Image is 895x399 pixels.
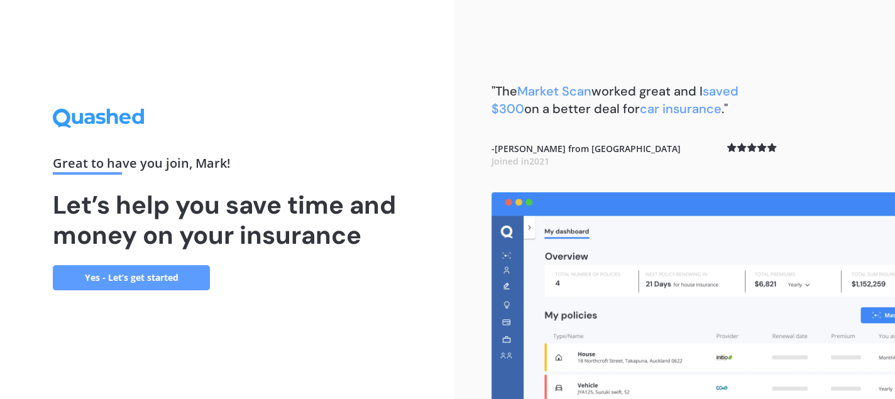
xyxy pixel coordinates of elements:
b: - [PERSON_NAME] from [GEOGRAPHIC_DATA] [491,143,681,167]
img: dashboard.webp [491,192,895,399]
div: Great to have you join , Mark ! [53,157,401,175]
span: Market Scan [517,83,591,99]
span: saved $300 [491,83,739,117]
span: car insurance [640,101,722,117]
b: "The worked great and I on a better deal for ." [491,83,739,117]
a: Yes - Let’s get started [53,265,210,290]
span: Joined in 2021 [491,155,549,167]
h1: Let’s help you save time and money on your insurance [53,190,401,250]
